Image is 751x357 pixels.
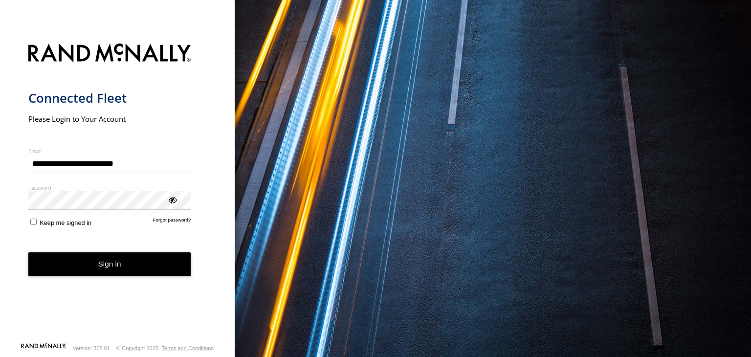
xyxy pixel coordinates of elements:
[28,184,191,191] label: Password
[28,38,207,342] form: main
[167,195,177,204] div: ViewPassword
[21,343,66,353] a: Visit our Website
[28,147,191,155] label: Email
[28,90,191,106] h1: Connected Fleet
[28,252,191,276] button: Sign in
[73,345,110,351] div: Version: 308.01
[30,219,37,225] input: Keep me signed in
[153,217,191,226] a: Forgot password?
[116,345,214,351] div: © Copyright 2025 -
[28,42,191,67] img: Rand McNally
[28,114,191,124] h2: Please Login to Your Account
[40,219,91,226] span: Keep me signed in
[162,345,214,351] a: Terms and Conditions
